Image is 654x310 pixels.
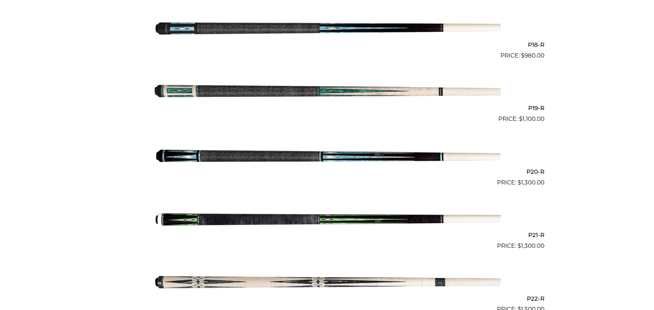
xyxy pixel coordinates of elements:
a: P20-R $1,300.00 [110,126,544,187]
h2: P20-R [110,165,544,178]
h2: P21-R [110,229,544,242]
bdi: 1,300.00 [518,242,544,249]
bdi: 1,100.00 [519,115,544,122]
img: P19-R [154,63,501,121]
h2: P18-R [110,38,544,51]
span: $ [521,52,524,59]
span: $ [518,179,521,186]
img: P21-R [154,190,501,248]
img: P20-R [154,126,501,184]
span: $ [519,115,522,122]
a: P19-R $1,100.00 [110,63,544,124]
h2: P22-R [110,292,544,305]
bdi: 980.00 [521,52,544,59]
a: P21-R $1,300.00 [110,190,544,250]
bdi: 1,300.00 [518,179,544,186]
span: $ [518,242,521,249]
h2: P19-R [110,102,544,115]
